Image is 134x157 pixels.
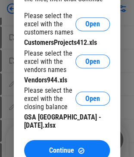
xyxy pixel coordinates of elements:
[24,75,110,84] div: Vendors944.xls
[85,95,100,102] span: Open
[78,147,85,154] img: Continue
[24,12,75,36] div: Please select the excel with the customers names
[24,49,75,73] div: Please select the excel with the vendors names
[49,147,74,154] span: Continue
[24,86,75,110] div: Please select the excel with the closing balance
[75,54,110,68] button: Open
[75,91,110,105] button: Open
[24,113,110,129] div: GSA [GEOGRAPHIC_DATA] - [DATE].xlsx
[85,58,100,65] span: Open
[85,21,100,28] span: Open
[75,17,110,31] button: Open
[24,38,110,47] div: CustomersProjects412.xls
